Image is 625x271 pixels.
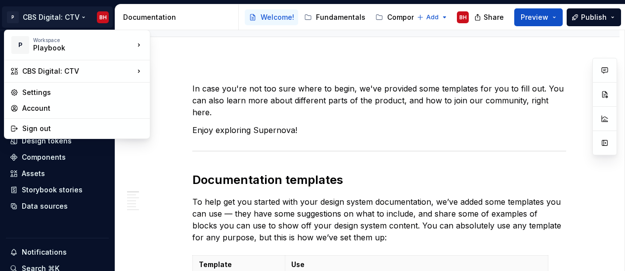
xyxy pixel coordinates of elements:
div: Sign out [22,124,144,134]
div: CBS Digital: CTV [22,66,134,76]
div: Settings [22,88,144,97]
div: Workspace [33,37,134,43]
div: Account [22,103,144,113]
div: P [11,36,29,54]
div: Playbook [33,43,117,53]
